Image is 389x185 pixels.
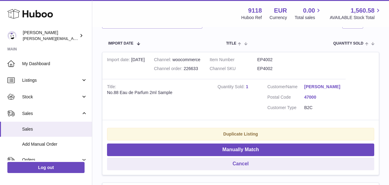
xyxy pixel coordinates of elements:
[304,84,341,90] a: [PERSON_NAME]
[154,57,200,63] div: woocommerce
[246,84,248,89] a: 1
[107,57,131,64] strong: Import date
[22,94,81,100] span: Stock
[351,6,375,15] span: 1,560.58
[22,157,81,163] span: Orders
[303,6,315,15] span: 0.00
[241,15,262,21] div: Huboo Ref
[330,15,382,21] span: AVAILABLE Stock Total
[257,66,305,72] dd: EP4002
[304,94,341,100] a: 47000
[333,41,363,45] span: Quantity Sold
[154,66,184,73] strong: Channel order
[223,132,258,136] strong: Duplicate Listing
[7,31,17,40] img: freddie.sawkins@czechandspeake.com
[210,66,257,72] dt: Channel SKU
[22,77,81,83] span: Listings
[107,84,116,91] strong: Title
[154,66,200,72] div: 226633
[102,52,149,79] td: [DATE]
[23,36,156,41] span: [PERSON_NAME][EMAIL_ADDRESS][PERSON_NAME][DOMAIN_NAME]
[23,30,78,41] div: [PERSON_NAME]
[107,90,208,96] div: No.88 Eau de Parfum 2ml Sample
[107,144,374,156] button: Manually Match
[210,57,257,63] dt: Item Number
[295,15,322,21] span: Total sales
[267,105,304,111] dt: Customer Type
[107,158,374,170] button: Cancel
[304,105,341,111] dd: B2C
[7,162,85,173] a: Log out
[22,141,87,147] span: Add Manual Order
[248,6,262,15] strong: 9118
[330,6,382,21] a: 1,560.58 AVAILABLE Stock Total
[267,94,304,102] dt: Postal Code
[295,6,322,21] a: 0.00 Total sales
[108,41,133,45] span: Import date
[267,84,304,91] dt: Name
[270,15,287,21] div: Currency
[22,111,81,116] span: Sales
[274,6,287,15] strong: EUR
[22,126,87,132] span: Sales
[226,41,236,45] span: Title
[218,84,246,91] strong: Quantity Sold
[22,61,87,67] span: My Dashboard
[154,57,173,64] strong: Channel
[267,84,286,89] span: Customer
[257,57,305,63] dd: EP4002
